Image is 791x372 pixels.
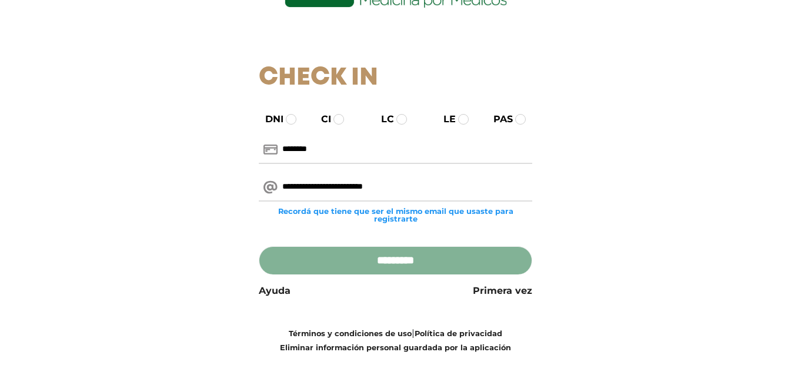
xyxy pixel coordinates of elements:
label: LE [433,112,456,126]
label: CI [311,112,331,126]
small: Recordá que tiene que ser el mismo email que usaste para registrarte [259,207,532,223]
div: | [250,326,541,354]
label: DNI [255,112,283,126]
a: Primera vez [473,284,532,298]
label: PAS [483,112,513,126]
a: Eliminar información personal guardada por la aplicación [280,343,511,352]
a: Ayuda [259,284,291,298]
label: LC [371,112,394,126]
a: Política de privacidad [415,329,502,338]
a: Términos y condiciones de uso [289,329,412,338]
h1: Check In [259,63,532,93]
